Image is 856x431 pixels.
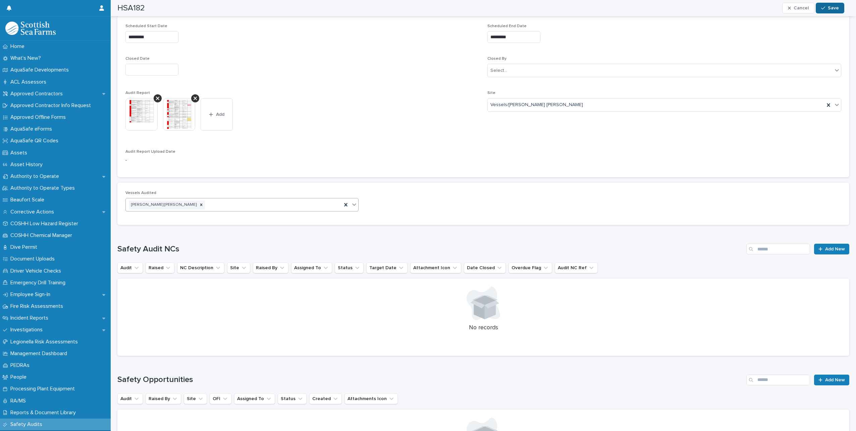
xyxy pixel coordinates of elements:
[8,256,60,262] p: Document Uploads
[335,262,364,273] button: Status
[8,67,74,73] p: AquaSafe Developments
[201,98,233,131] button: Add
[555,262,598,273] button: Audit NC Ref
[227,262,250,273] button: Site
[490,67,507,74] div: Select...
[8,102,96,109] p: Approved Contractor Info Request
[487,57,506,61] span: Closed By
[8,291,56,298] p: Employee Sign-In
[464,262,506,273] button: Date Closed
[184,393,207,404] button: Site
[8,126,57,132] p: AquaSafe eForms
[125,91,150,95] span: Audit Report
[746,375,810,385] input: Search
[125,150,175,154] span: Audit Report Upload Date
[825,247,845,251] span: Add New
[487,24,527,28] span: Scheduled End Date
[210,393,231,404] button: OFI
[487,91,495,95] span: Site
[816,3,844,13] button: Save
[8,410,81,416] p: Reports & Document Library
[828,6,839,10] span: Save
[8,114,71,121] p: Approved Offline Forms
[117,393,143,404] button: Audit
[5,21,56,35] img: bPIBxiqnSb2ggTQWdOVV
[117,262,143,273] button: Audit
[344,393,398,404] button: Attachments Icon
[8,79,52,85] p: ACL Assessors
[8,327,48,333] p: Investigations
[216,112,224,117] span: Add
[8,398,31,404] p: RA/MS
[253,262,288,273] button: Raised By
[8,185,80,191] p: Authority to Operate Types
[366,262,408,273] button: Target Date
[125,191,156,195] span: Vessels Audited
[490,101,583,108] span: Vessels/[PERSON_NAME] [PERSON_NAME]
[8,138,64,144] p: AquaSafe QR Codes
[8,268,66,274] p: Driver Vehicle Checks
[8,209,59,215] p: Corrective Actions
[8,197,50,203] p: Beaufort Scale
[117,3,145,13] h2: HSA182
[8,43,30,50] p: Home
[825,378,845,382] span: Add New
[309,393,342,404] button: Created
[125,57,150,61] span: Closed Date
[291,262,332,273] button: Assigned To
[117,244,744,254] h1: Safety Audit NCs
[814,375,849,385] a: Add New
[794,6,809,10] span: Cancel
[782,3,814,13] button: Cancel
[8,173,64,180] p: Authority to Operate
[8,55,46,61] p: What's New?
[125,324,841,332] p: No records
[8,161,48,168] p: Asset History
[8,91,68,97] p: Approved Contractors
[125,157,479,164] p: -
[8,232,77,239] p: COSHH Chemical Manager
[234,393,275,404] button: Assigned To
[177,262,224,273] button: NC Description
[146,393,181,404] button: Raised By
[8,374,32,380] p: People
[8,339,83,345] p: Legionella Risk Assessments
[814,244,849,254] a: Add New
[278,393,307,404] button: Status
[8,350,72,357] p: Management Dashboard
[8,280,71,286] p: Emergency Drill Training
[129,200,198,209] div: [PERSON_NAME] [PERSON_NAME]
[8,221,84,227] p: COSHH Low Hazard Register
[746,244,810,254] input: Search
[146,262,174,273] button: Raised
[410,262,461,273] button: Attachment Icon
[8,303,68,309] p: Fire Risk Assessments
[8,386,80,392] p: Processing Plant Equipment
[8,421,48,428] p: Safety Audits
[8,362,35,369] p: PEDRAs
[125,24,167,28] span: Scheduled Start Date
[8,244,43,250] p: Dive Permit
[8,315,54,321] p: Incident Reports
[509,262,552,273] button: Overdue Flag
[8,150,33,156] p: Assets
[117,375,744,385] h1: Safety Opportunities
